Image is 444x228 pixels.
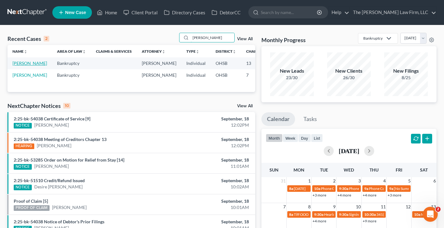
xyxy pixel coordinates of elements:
a: Calendar [261,112,295,126]
td: [PERSON_NAME] [137,69,181,87]
a: View All [237,37,253,41]
a: Area of Lawunfold_more [57,49,86,54]
span: 8 [308,203,311,211]
input: Search by name... [191,33,234,42]
th: Claims & Services [91,45,137,57]
i: unfold_more [24,50,27,54]
span: Signing Appointment - [PERSON_NAME] - Chapter 7 [349,212,434,217]
div: NextChapter Notices [7,102,70,109]
a: [PERSON_NAME] [52,204,87,211]
a: +3 more [388,193,401,197]
a: 2:25-bk-51510 Credit/Refund Issued [14,178,85,183]
span: 8a [289,186,293,191]
span: Fri [396,167,402,172]
a: Help [328,7,349,18]
span: Phone Consultation - [PERSON_NAME] [321,186,385,191]
a: +9 more [363,219,376,223]
span: 5 [408,177,411,185]
a: 2:25-bk-53285 Order on Motion for Relief from Stay [14] [14,157,124,163]
a: 2:25-bk-54038 Meeting of Creditors Chapter 13 [14,137,107,142]
span: [DATE] [294,186,306,191]
span: 2 [436,207,441,212]
div: 8/25 [384,75,428,81]
a: DebtorCC [208,7,244,18]
span: 341(a) meeting for [PERSON_NAME] [376,212,437,217]
div: 11:01AM [175,163,249,169]
div: September, 18 [175,116,249,122]
a: The [PERSON_NAME] Law Firm, LLC [350,7,436,18]
a: Proof of Claim [5] [14,198,48,204]
span: 9a [389,186,393,191]
div: 10:02AM [175,184,249,190]
span: 7 [283,203,286,211]
span: 8a [289,212,293,217]
div: 2 [44,36,49,41]
div: PROOF OF CLAIM [14,205,50,211]
div: September, 18 [175,219,249,225]
span: 3 [358,177,361,185]
a: [PERSON_NAME] [34,122,69,128]
div: 10:01AM [175,204,249,211]
a: [PERSON_NAME] [37,143,71,149]
h2: [DATE] [339,148,359,154]
a: Typeunfold_more [186,49,199,54]
a: Tasks [298,112,322,126]
span: Wed [344,167,354,172]
div: September, 18 [175,136,249,143]
a: Chapterunfold_more [246,49,267,54]
span: 6 [433,177,437,185]
td: Bankruptcy [52,69,91,87]
td: Bankruptcy [52,57,91,69]
td: OHSB [211,69,241,87]
span: Tiff OOO [294,212,308,217]
span: 1 [308,177,311,185]
td: 7 [241,69,272,87]
span: 10a [414,212,420,217]
div: 10 [63,103,70,109]
a: Nameunfold_more [12,49,27,54]
div: Recent Cases [7,35,49,42]
span: [No Summary] [394,186,418,191]
i: unfold_more [82,50,86,54]
td: Individual [181,69,211,87]
button: day [298,134,311,142]
div: 26/30 [327,75,371,81]
div: 12:02PM [175,143,249,149]
span: 13 [430,203,437,211]
a: 2:25-bk-54038 Notice of Debtor's Prior Filings [14,219,104,224]
span: 31 [280,177,286,185]
a: +4 more [337,193,351,197]
td: 13 [241,57,272,69]
div: September, 18 [175,157,249,163]
div: New Filings [384,67,428,75]
span: Tue [320,167,328,172]
span: 4 [383,177,386,185]
span: 2 [332,177,336,185]
span: 9 [332,203,336,211]
button: list [311,134,323,142]
span: Mon [294,167,304,172]
div: NOTICE [14,185,32,190]
span: 9a [364,186,368,191]
input: Search by name... [261,7,318,18]
span: 12 [405,203,411,211]
a: View All [237,104,253,108]
td: [PERSON_NAME] [137,57,181,69]
div: HEARING [14,143,34,149]
a: Attorneyunfold_more [142,49,165,54]
a: +4 more [313,219,326,223]
div: Bankruptcy [363,36,383,41]
span: Hearing for [PERSON_NAME] & [PERSON_NAME] [324,212,406,217]
span: Sun [270,167,279,172]
h3: Monthly Progress [261,36,306,44]
iframe: Intercom live chat [423,207,438,222]
a: [PERSON_NAME] [12,61,47,66]
div: New Clients [327,67,371,75]
i: unfold_more [232,50,236,54]
span: 9:30a [339,186,348,191]
a: [PERSON_NAME] [12,72,47,78]
a: [PERSON_NAME] [34,163,69,169]
span: Sat [420,167,428,172]
i: unfold_more [196,50,199,54]
i: unfold_more [162,50,165,54]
